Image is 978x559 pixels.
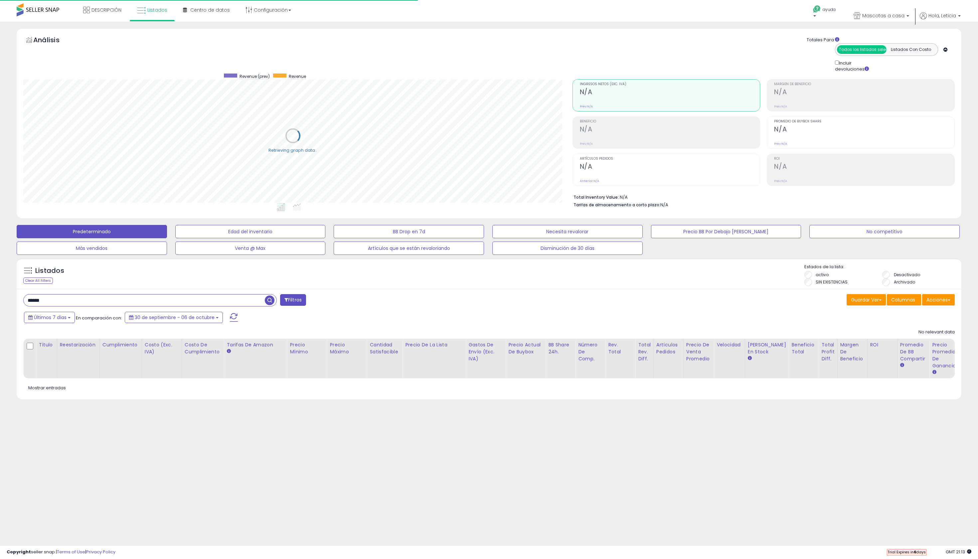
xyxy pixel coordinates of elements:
[894,272,920,278] label: Desactivado
[508,341,543,355] div: Precio actual de Buybox
[76,315,122,321] span: En comparación con:
[492,242,643,255] button: Disminución de 30 días
[17,225,167,238] button: Predeterminado
[35,266,64,276] h5: Listados
[823,7,836,12] span: ayuda
[580,104,593,108] small: Prev: N/A
[830,59,885,73] div: Incluir devoluciones
[573,194,619,200] b: Total Inventory Value:
[774,179,787,183] small: Prev: N/A
[816,279,848,285] label: SIN EXISTENCIAS
[932,369,936,375] small: Precio Promedio De Ganancia.
[147,7,167,13] span: Listados
[651,225,801,238] button: Precio BB Por Debajo [PERSON_NAME]
[190,7,230,13] span: Centro de datos
[920,12,961,27] a: Hola, Leticia
[39,341,54,348] div: título
[840,341,865,362] div: Margen de beneficio
[334,242,484,255] button: Artículos que se están revaloriando
[774,142,787,146] small: Prev: N/A
[468,341,503,362] div: Gastos de envío (Exc. IVA)
[548,341,572,355] div: BB Share 24h.
[928,12,956,19] span: Hola, Leticia
[102,341,139,348] div: Cumplimiento
[573,193,950,201] li: N/A
[17,242,167,255] button: Más vendidos
[849,6,914,27] a: Mascotas a casa
[894,279,915,285] label: Archivado
[774,163,954,172] h2: N/A
[34,314,67,321] span: Últimos 7 días
[405,341,463,348] div: Precio de la lista
[580,88,760,97] h2: N/A
[580,157,760,161] span: ARTÍCULOS PEDIDOS
[774,125,954,134] h2: N/A
[23,278,53,284] div: Clear All Filters
[227,341,284,348] div: Tarifas de Amazon
[28,385,66,391] span: Mostrar: entradas
[60,341,97,348] div: Reestarización
[492,225,643,238] button: Necesita revalorar
[580,142,593,146] small: Prev: N/A
[813,5,821,13] i: Obtener ayuda
[578,341,602,362] div: Número De Comp.
[280,294,306,306] button: Filtros
[809,225,960,238] button: No competitivo
[886,45,936,54] button: Listados Con Costo
[175,225,326,238] button: Edad del inventario
[227,348,231,354] small: Tarifas de Amazon.
[791,341,816,355] div: Beneficio total
[774,88,954,97] h2: N/A
[918,329,955,335] div: No relevant data
[145,341,179,355] div: Costo (Exc. IVA)
[580,125,760,134] h2: N/A
[922,294,955,305] button: Acciones
[748,355,752,361] small: Días En Stock.
[686,341,711,362] div: Precio de venta promedio
[580,163,760,172] h2: N/A
[125,312,223,323] button: 30 de septiembre - 06 de octubre
[608,341,632,355] div: Rev. total
[717,341,742,348] div: Velocidad
[816,272,829,278] label: activo
[91,7,121,13] span: DESCRIPCIÓN
[330,341,364,355] div: Precio máximo
[580,179,599,183] small: Anterior: N/A
[334,225,484,238] button: BB Drop en 7d
[580,120,760,123] span: BENEFICIO
[660,202,668,208] span: N/A
[370,341,400,355] div: Cantidad satisfacible
[573,202,660,208] b: Tarifas de almacenamiento a corto plazo:
[900,341,927,362] div: Promedio de BB Compartir
[175,242,326,255] button: Venta @ Max
[821,341,834,362] div: Total Profit Diff.
[862,12,904,19] span: Mascotas a casa
[656,341,681,355] div: Artículos pedidos
[185,341,221,355] div: Costo de cumplimiento
[748,341,786,355] div: [PERSON_NAME] En Stock
[870,341,895,348] div: ROI
[33,35,78,46] h5: Análisis
[290,341,324,355] div: Precio mínimo
[774,83,954,86] span: MARGEN DE BENEFICIO
[580,83,760,86] span: INGRESOS NETOS (EXC. IVA)
[774,120,954,123] span: PROMEDIO DE BUYBOX SHARE
[932,341,957,369] div: Precio Promedio De Ganancia
[268,147,317,153] div: Retrieving graph data..
[847,294,886,305] button: Guardar Ver
[774,104,787,108] small: Prev: N/A
[24,312,75,323] button: Últimos 7 días
[638,341,651,362] div: Total Rev. Diff.
[804,264,962,270] p: Estados de la lista:
[900,362,904,368] small: Promedio de participación BB.
[807,37,839,43] div: Totales Para
[837,45,887,54] button: Todos los listados seleccionados
[135,314,215,321] span: 30 de septiembre - 06 de octubre
[774,157,954,161] span: ROI
[891,296,915,303] span: Columnas
[887,294,921,305] button: Columnas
